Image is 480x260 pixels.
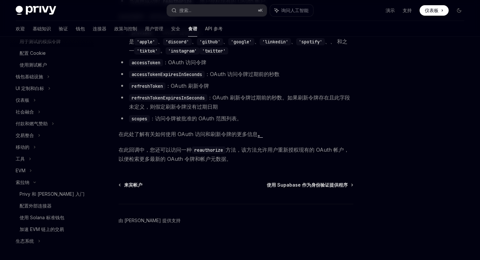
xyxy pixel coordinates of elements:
[192,146,226,154] code: reauthorize
[163,38,192,45] code: 'discord'
[205,26,223,31] font: API 参考
[16,132,34,138] font: 交易整合
[325,38,330,45] font: 、
[166,83,209,89] font: ：OAuth 刷新令牌
[145,26,163,31] font: 用户管理
[291,38,296,45] font: 、
[16,156,25,161] font: 工具
[192,38,197,45] font: 、
[171,21,180,37] a: 安全
[145,21,163,37] a: 用户管理
[454,5,464,16] button: 切换暗模式
[10,59,94,71] a: 使用测试帐户
[119,146,192,153] font: 在此回调中，您还可以访问一种
[16,144,29,150] font: 移动的
[16,179,29,185] font: 索拉纳
[76,21,85,37] a: 钱包
[150,115,242,122] font: ：访问令牌被批准的 OAuth 范围列表。
[119,146,349,162] font: 方法，该方法允许用户重新授权现有的 OAuth 帐户，以便检索更多最新的 OAuth 令牌和帐户元数据。
[59,21,68,37] a: 验证
[10,200,94,212] a: 配置外部连接器
[129,94,350,110] font: ：OAuth 刷新令牌过期前的秒数。如果刷新令牌存在且此字段未定义，则假定刷新令牌没有过期日期
[114,21,137,37] a: 政策与控制
[20,226,64,232] font: 加速 EVM 链上的交易
[163,59,206,66] font: ：OAuth 访问令牌
[20,215,64,220] font: 使用 Solana 标准钱包
[403,8,412,13] font: 支持
[386,8,395,13] font: 演示
[129,59,163,66] code: accessToken
[197,38,223,45] code: 'github'
[179,8,191,13] font: 搜索...
[267,182,348,188] font: 使用 Supabase 作为身份验证提供程序
[119,182,142,188] a: 来宾帐户
[10,188,94,200] a: Privy 和 [PERSON_NAME] 入门
[16,97,29,103] font: 仪表板
[16,6,56,15] img: 深色标志
[171,26,180,31] font: 安全
[59,26,68,31] font: 验证
[16,26,25,31] font: 欢迎
[16,121,48,126] font: 付款和燃气赞助
[129,94,207,101] code: refreshTokenExpiresInSeconds
[420,5,449,16] a: 仪表板
[76,26,85,31] font: 钱包
[10,223,94,235] a: 加速 EVM 链上的交易
[124,182,142,188] font: 来宾帐户
[260,8,263,13] font: K
[129,71,205,78] code: accessTokenExpiresInSeconds
[20,62,47,68] font: 使用测试帐户
[134,47,160,54] code: 'tiktok'
[160,47,166,54] font: 。
[33,21,51,37] a: 基础知识
[167,5,266,16] button: 搜索...⌘K
[119,131,258,137] font: 在此处了解有关如何使用 OAuth 访问和刷新令牌的更多信息
[425,8,439,13] font: 仪表板
[16,74,43,79] font: 钱包基础设施
[188,26,197,31] font: 食谱
[16,85,44,91] font: UI 定制和白标
[330,38,342,45] font: 、 和
[10,47,94,59] a: 配置 Cookie
[166,47,200,54] code: 'instagram'
[134,38,158,45] code: 'apple'
[254,38,260,45] font: 、
[16,21,25,37] a: 欢迎
[258,131,263,138] a: 。
[158,38,163,45] font: 、
[20,191,85,197] font: Privy 和 [PERSON_NAME] 入门
[20,203,52,208] font: 配置外部连接器
[200,47,228,54] code: 'twitter'
[281,8,309,13] font: 询问人工智能
[10,212,94,223] a: 使用 Solana 标准钱包
[16,168,25,173] font: EVM
[228,38,254,45] code: 'google'
[267,182,353,188] a: 使用 Supabase 作为身份验证提供程序
[258,8,260,13] font: ⌘
[403,7,412,14] a: 支持
[386,7,395,14] a: 演示
[260,38,291,45] code: 'linkedin'
[16,238,34,244] font: 生态系统
[205,71,280,77] font: ：OAuth 访问令牌过期前的秒数
[93,21,106,37] a: 连接器
[16,109,34,115] font: 社会融合
[188,21,197,37] a: 食谱
[270,5,313,16] button: 询问人工智能
[20,50,46,56] font: 配置 Cookie
[129,115,150,122] code: scopes
[93,26,106,31] font: 连接器
[296,38,325,45] code: 'spotify'
[129,83,166,90] code: refreshToken
[119,217,181,224] a: 由 [PERSON_NAME] 提供支持
[205,21,223,37] a: API 参考
[114,26,137,31] font: 政策与控制
[223,38,228,45] font: 、
[119,218,181,223] font: 由 [PERSON_NAME] 提供支持
[33,26,51,31] font: 基础知识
